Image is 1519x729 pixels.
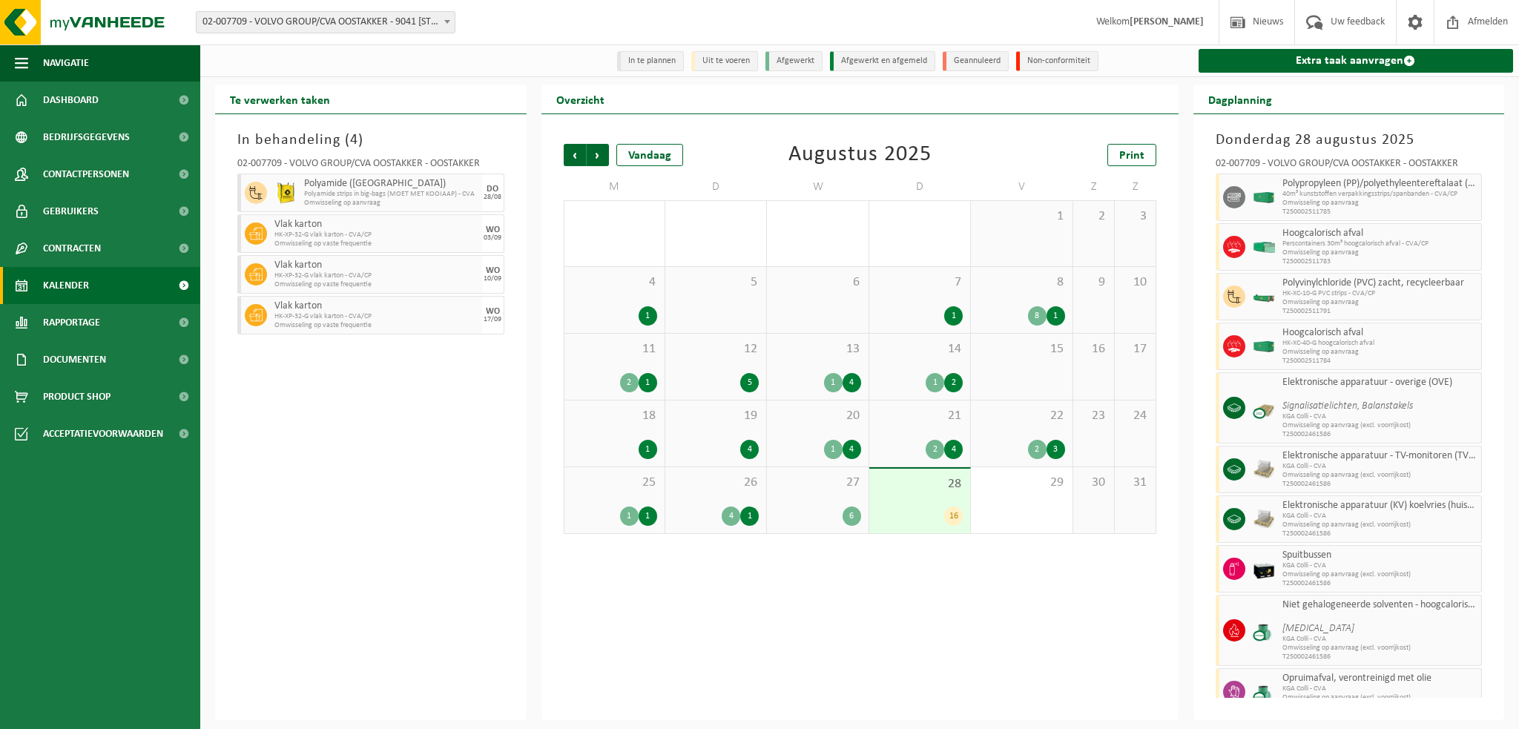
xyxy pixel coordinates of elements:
[215,85,345,113] h2: Te verwerken taken
[639,373,657,392] div: 1
[1122,408,1148,424] span: 24
[274,260,478,271] span: Vlak karton
[1282,421,1478,430] span: Omwisseling op aanvraag (excl. voorrijkost)
[274,312,478,321] span: HK-XP-32-G vlak karton - CVA/CP
[1282,208,1478,217] span: T250002511785
[1282,400,1413,412] i: Signalisatielichten, Balanstakels
[274,271,478,280] span: HK-XP-32-G vlak karton - CVA/CP
[564,144,586,166] span: Vorige
[486,266,500,275] div: WO
[1282,500,1478,512] span: Elektronische apparatuur (KV) koelvries (huishoudelijk)
[484,316,501,323] div: 17/09
[1282,579,1478,588] span: T250002461586
[944,440,963,459] div: 4
[484,234,501,242] div: 03/09
[1282,199,1478,208] span: Omwisseling op aanvraag
[541,85,619,113] h2: Overzicht
[1282,257,1478,266] span: T250002511783
[1282,480,1478,489] span: T250002461586
[1122,208,1148,225] span: 3
[1282,599,1478,611] span: Niet gehalogeneerde solventen - hoogcalorisch in IBC
[1282,693,1478,702] span: Omwisseling op aanvraag (excl. voorrijkost)
[1119,150,1144,162] span: Print
[1282,178,1478,190] span: Polypropyleen (PP)/polyethyleentereftalaat (PET) spanbanden
[1216,129,1483,151] h3: Donderdag 28 augustus 2025
[926,440,944,459] div: 2
[484,194,501,201] div: 28/08
[774,408,860,424] span: 20
[691,51,758,71] li: Uit te voeren
[486,225,500,234] div: WO
[1253,291,1275,303] img: HK-XC-10-GN-00
[304,199,478,208] span: Omwisseling op aanvraag
[572,408,657,424] span: 18
[843,440,861,459] div: 4
[1016,51,1098,71] li: Non-conformiteit
[1193,85,1287,113] h2: Dagplanning
[197,12,455,33] span: 02-007709 - VOLVO GROUP/CVA OOSTAKKER - 9041 OOSTAKKER, SMALLEHEERWEG 31
[274,182,297,204] img: LP-BB-01000-PPR-11
[673,475,759,491] span: 26
[484,275,501,283] div: 10/09
[1282,685,1478,693] span: KGA Colli - CVA
[1253,508,1275,530] img: LP-PA-00000-WDN-11
[1282,348,1478,357] span: Omwisseling op aanvraag
[1282,471,1478,480] span: Omwisseling op aanvraag (excl. voorrijkost)
[1282,339,1478,348] span: HK-XC-40-G hoogcalorisch afval
[1253,681,1275,703] img: PB-OT-0200-CU
[673,341,759,357] span: 12
[237,129,504,151] h3: In behandeling ( )
[43,415,163,452] span: Acceptatievoorwaarden
[1253,242,1275,253] img: HK-XP-30-GN-00
[43,267,89,304] span: Kalender
[1282,550,1478,561] span: Spuitbussen
[824,440,843,459] div: 1
[639,306,657,326] div: 1
[869,174,971,200] td: D
[1282,228,1478,240] span: Hoogcalorisch afval
[1282,240,1478,248] span: Perscontainers 30m³ hoogcalorisch afval - CVA/CP
[1081,341,1107,357] span: 16
[1282,377,1478,389] span: Elektronische apparatuur - overige (OVE)
[740,373,759,392] div: 5
[274,321,478,330] span: Omwisseling op vaste frequentie
[1282,307,1478,316] span: T250002511791
[1282,412,1478,421] span: KGA Colli - CVA
[1282,327,1478,339] span: Hoogcalorisch afval
[616,144,683,166] div: Vandaag
[43,156,129,193] span: Contactpersonen
[1122,341,1148,357] span: 17
[774,274,860,291] span: 6
[1130,16,1204,27] strong: [PERSON_NAME]
[1282,512,1478,521] span: KGA Colli - CVA
[572,274,657,291] span: 4
[43,378,111,415] span: Product Shop
[1282,357,1478,366] span: T250002511784
[350,133,358,148] span: 4
[978,208,1064,225] span: 1
[774,475,860,491] span: 27
[1253,397,1275,419] img: PB-CU
[1282,673,1478,685] span: Opruimafval, verontreinigd met olie
[843,373,861,392] div: 4
[1253,619,1275,641] img: PB-OT-0200-CU
[274,219,478,231] span: Vlak karton
[830,51,935,71] li: Afgewerkt en afgemeld
[1282,653,1478,662] span: T250002461586
[944,507,963,526] div: 16
[774,341,860,357] span: 13
[1122,274,1148,291] span: 10
[1282,521,1478,530] span: Omwisseling op aanvraag (excl. voorrijkost)
[978,274,1064,291] span: 8
[765,51,823,71] li: Afgewerkt
[639,507,657,526] div: 1
[274,240,478,248] span: Omwisseling op vaste frequentie
[304,178,478,190] span: Polyamide ([GEOGRAPHIC_DATA])
[274,280,478,289] span: Omwisseling op vaste frequentie
[620,373,639,392] div: 2
[740,507,759,526] div: 1
[43,44,89,82] span: Navigatie
[572,341,657,357] span: 11
[1081,208,1107,225] span: 2
[486,307,500,316] div: WO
